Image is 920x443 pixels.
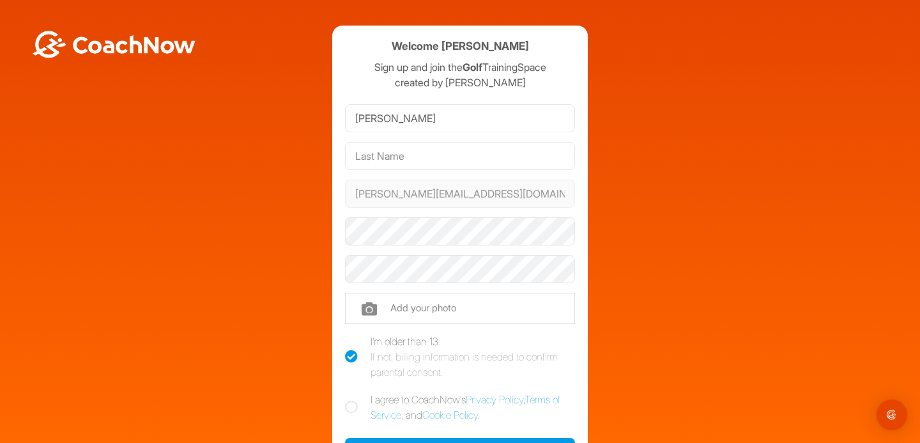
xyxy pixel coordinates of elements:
img: BwLJSsUCoWCh5upNqxVrqldRgqLPVwmV24tXu5FoVAoFEpwwqQ3VIfuoInZCoVCoTD4vwADAC3ZFMkVEQFDAAAAAElFTkSuQmCC [31,31,197,58]
p: Sign up and join the TrainingSpace [345,59,575,75]
input: Email [345,180,575,208]
label: I agree to CoachNow's , , and . [345,392,575,423]
p: created by [PERSON_NAME] [345,75,575,90]
a: Privacy Policy [466,393,523,406]
div: I'm older than 13 [371,334,575,380]
h4: Welcome [PERSON_NAME] [392,38,529,54]
div: Open Intercom Messenger [877,400,907,430]
div: If not, billing information is needed to confirm parental consent. [371,349,575,380]
input: Last Name [345,142,575,170]
input: First Name [345,104,575,132]
strong: Golf [463,61,482,74]
a: Cookie Policy [422,408,478,421]
a: Terms of Service [371,393,560,421]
